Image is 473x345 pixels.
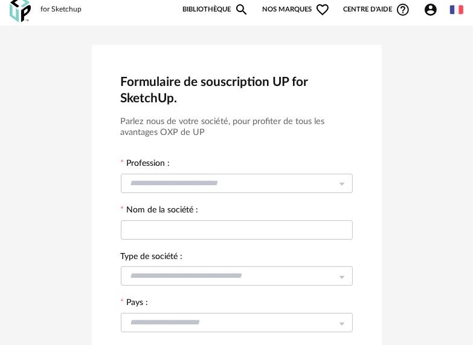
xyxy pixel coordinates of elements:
[423,2,438,17] span: Account Circle icon
[121,159,170,170] label: Profession :
[234,2,249,17] span: Magnify icon
[315,2,330,17] span: Heart Outline icon
[262,2,330,17] span: Nos marques
[423,2,443,17] span: Account Circle icon
[121,298,149,309] label: Pays :
[182,2,249,17] a: BibliothèqueMagnify icon
[450,3,463,16] img: fr
[343,2,410,17] span: Centre d'aideHelp Circle Outline icon
[121,116,353,139] h3: Parlez nous de votre société, pour profiter de tous les avantages OXP de UP
[121,252,183,263] label: Type de société :
[121,74,353,107] h2: Formulaire de souscription UP for SketchUp.
[396,2,410,17] span: Help Circle Outline icon
[121,206,199,217] label: Nom de la société :
[40,5,82,15] div: for Sketchup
